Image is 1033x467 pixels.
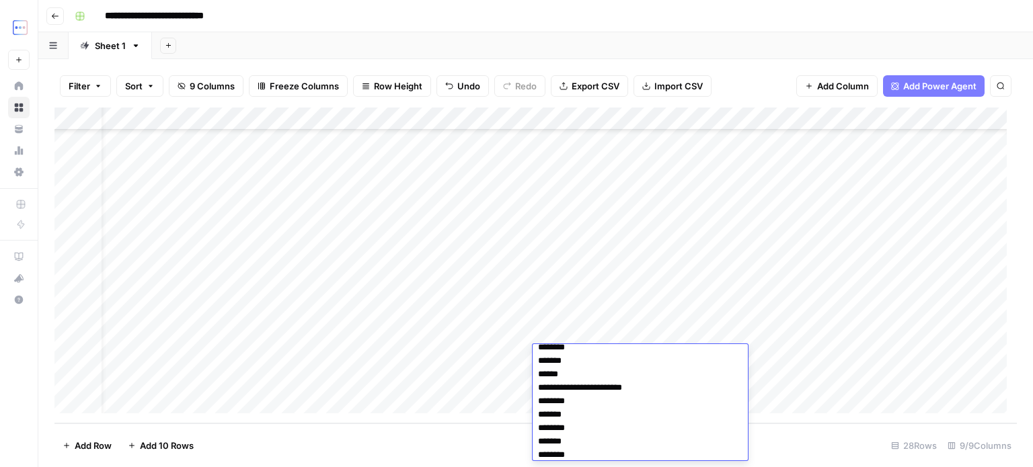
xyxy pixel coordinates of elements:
[8,118,30,140] a: Your Data
[69,79,90,93] span: Filter
[551,75,628,97] button: Export CSV
[883,75,985,97] button: Add Power Agent
[169,75,243,97] button: 9 Columns
[54,435,120,456] button: Add Row
[654,79,703,93] span: Import CSV
[903,79,977,93] span: Add Power Agent
[436,75,489,97] button: Undo
[8,140,30,161] a: Usage
[140,439,194,452] span: Add 10 Rows
[116,75,163,97] button: Sort
[457,79,480,93] span: Undo
[270,79,339,93] span: Freeze Columns
[60,75,111,97] button: Filter
[572,79,619,93] span: Export CSV
[8,289,30,310] button: Help + Support
[634,75,712,97] button: Import CSV
[494,75,545,97] button: Redo
[8,15,32,40] img: TripleDart Logo
[8,161,30,183] a: Settings
[190,79,235,93] span: 9 Columns
[942,435,1017,456] div: 9/9 Columns
[796,75,878,97] button: Add Column
[69,32,152,59] a: Sheet 1
[8,75,30,97] a: Home
[125,79,143,93] span: Sort
[8,267,30,289] button: What's new?
[817,79,869,93] span: Add Column
[8,97,30,118] a: Browse
[886,435,942,456] div: 28 Rows
[75,439,112,452] span: Add Row
[8,11,30,44] button: Workspace: TripleDart
[249,75,348,97] button: Freeze Columns
[120,435,202,456] button: Add 10 Rows
[515,79,537,93] span: Redo
[353,75,431,97] button: Row Height
[8,246,30,267] a: AirOps Academy
[374,79,422,93] span: Row Height
[9,268,29,288] div: What's new?
[95,39,126,52] div: Sheet 1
